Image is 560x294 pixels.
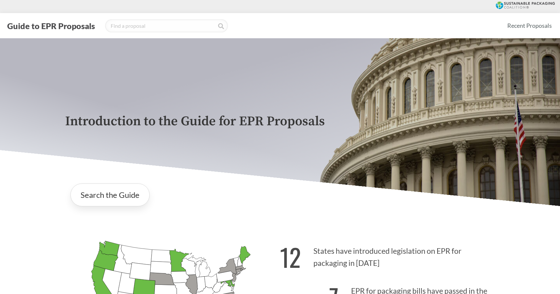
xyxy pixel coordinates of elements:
strong: 12 [280,239,301,275]
p: Introduction to the Guide for EPR Proposals [65,114,495,129]
a: Recent Proposals [504,18,555,33]
a: Search the Guide [70,183,150,206]
input: Find a proposal [105,19,228,32]
button: Guide to EPR Proposals [5,21,97,31]
p: States have introduced legislation on EPR for packaging in [DATE] [280,235,495,275]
